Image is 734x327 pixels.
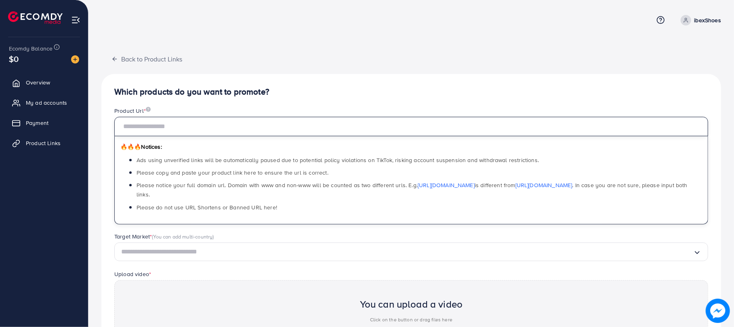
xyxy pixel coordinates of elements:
[6,115,82,131] a: Payment
[114,243,708,262] div: Search for option
[137,156,539,164] span: Ads using unverified links will be automatically paused due to potential policy violations on Tik...
[26,99,67,107] span: My ad accounts
[137,203,277,211] span: Please do not use URL Shortens or Banned URL here!
[101,50,192,68] button: Back to Product Links
[418,181,475,189] a: [URL][DOMAIN_NAME]
[515,181,572,189] a: [URL][DOMAIN_NAME]
[120,143,162,151] span: Notices:
[360,315,463,325] p: Click on the button or drag files here
[9,44,53,53] span: Ecomdy Balance
[71,55,79,63] img: image
[26,78,50,86] span: Overview
[9,53,19,65] span: $0
[120,143,141,151] span: 🔥🔥🔥
[6,135,82,151] a: Product Links
[114,270,151,278] label: Upload video
[6,74,82,91] a: Overview
[146,107,151,112] img: image
[8,11,63,24] img: logo
[152,233,214,240] span: (You can add multi-country)
[677,15,721,25] a: ibexShoes
[121,246,693,258] input: Search for option
[706,299,729,322] img: image
[694,15,721,25] p: ibexShoes
[26,139,61,147] span: Product Links
[360,298,463,310] h2: You can upload a video
[114,87,708,97] h4: Which products do you want to promote?
[6,95,82,111] a: My ad accounts
[114,107,151,115] label: Product Url
[114,232,214,241] label: Target Market
[137,169,328,177] span: Please copy and paste your product link here to ensure the url is correct.
[26,119,48,127] span: Payment
[71,15,80,25] img: menu
[137,181,688,198] span: Please notice your full domain url. Domain with www and non-www will be counted as two different ...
